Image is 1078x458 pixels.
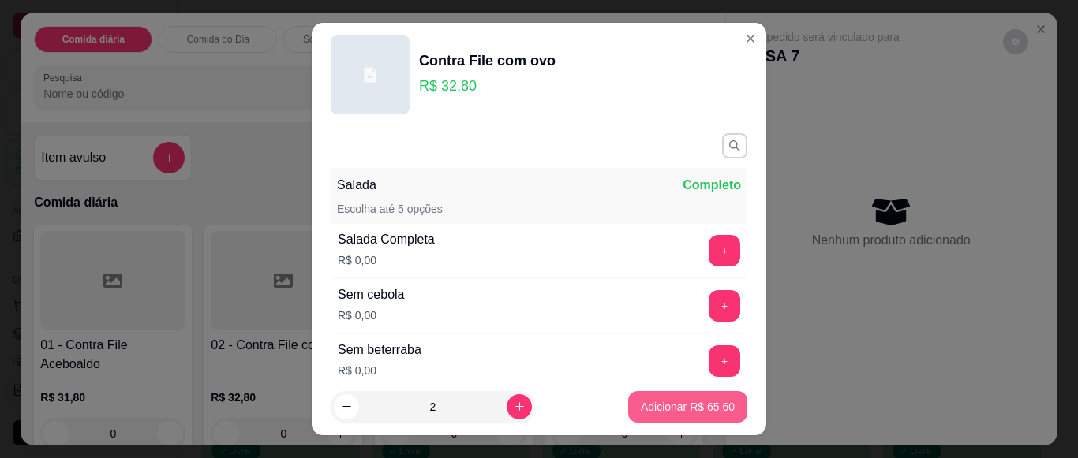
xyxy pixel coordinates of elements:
[338,285,405,304] div: Sem cebola
[337,176,376,195] p: Salada
[338,307,405,323] p: R$ 0,00
[334,394,359,419] button: decrease-product-quantity
[641,399,735,415] p: Adicionar R$ 65,60
[338,341,421,359] div: Sem beterraba
[338,252,435,268] p: R$ 0,00
[337,201,443,217] p: Escolha até 5 opções
[709,290,740,322] button: add
[338,230,435,249] div: Salada Completa
[419,50,556,72] div: Contra File com ovo
[738,26,763,51] button: Close
[683,176,741,195] p: Completo
[628,391,747,423] button: Adicionar R$ 65,60
[507,394,532,419] button: increase-product-quantity
[709,345,740,377] button: add
[709,235,740,266] button: add
[338,363,421,378] p: R$ 0,00
[419,75,556,97] p: R$ 32,80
